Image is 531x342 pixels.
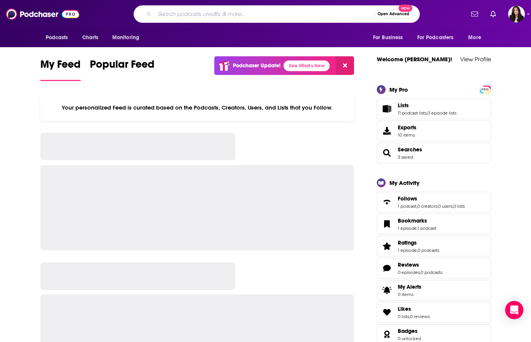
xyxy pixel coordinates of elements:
a: Reviews [398,261,442,268]
div: Search podcasts, credits, & more... [134,5,420,23]
a: Likes [380,307,395,318]
span: , [416,204,417,209]
span: , [453,204,453,209]
span: More [468,32,481,43]
a: Likes [398,305,430,312]
button: open menu [368,30,413,45]
span: Reviews [377,258,491,278]
a: 0 reviews [410,314,430,319]
span: Exports [380,126,395,136]
button: Open AdvancedNew [374,10,413,19]
a: Follows [398,195,465,202]
a: 0 episodes [398,270,420,275]
span: For Podcasters [417,32,454,43]
span: 10 items [398,132,416,138]
a: 11 podcast lists [398,110,427,116]
span: Logged in as RebeccaShapiro [508,6,525,22]
a: 0 podcasts [421,270,442,275]
span: Likes [398,305,411,312]
span: Podcasts [46,32,68,43]
span: Lists [398,102,409,109]
input: Search podcasts, credits, & more... [155,8,374,20]
a: PRO [481,86,490,92]
span: , [427,110,427,116]
span: Bookmarks [398,217,427,224]
span: Popular Feed [90,58,155,75]
span: , [420,270,421,275]
span: Badges [398,328,418,334]
span: Ratings [377,236,491,256]
a: Lists [380,103,395,114]
div: Your personalized Feed is curated based on the Podcasts, Creators, Users, and Lists that you Follow. [40,95,354,121]
a: 0 lists [398,314,409,319]
button: Show profile menu [508,6,525,22]
span: New [399,5,412,12]
a: Welcome [PERSON_NAME]! [377,56,452,63]
button: open menu [412,30,465,45]
a: Popular Feed [90,58,155,81]
span: For Business [373,32,403,43]
a: See What's New [284,60,330,71]
span: Lists [377,99,491,119]
span: Exports [398,124,416,131]
a: Bookmarks [398,217,436,224]
span: Reviews [398,261,419,268]
span: Charts [82,32,99,43]
span: My Alerts [398,283,421,290]
a: 1 podcast [398,204,416,209]
a: My Feed [40,58,81,81]
a: 0 lists [453,204,465,209]
div: My Pro [389,86,408,93]
a: Follows [380,197,395,207]
span: PRO [481,87,490,92]
button: open menu [463,30,491,45]
a: Badges [380,329,395,340]
span: Searches [377,143,491,163]
button: open menu [40,30,78,45]
a: Exports [377,121,491,141]
img: User Profile [508,6,525,22]
span: , [417,226,418,231]
span: Open Advanced [378,12,409,16]
a: Searches [398,146,422,153]
a: Bookmarks [380,219,395,229]
img: Podchaser - Follow, Share and Rate Podcasts [6,7,79,21]
a: Ratings [398,239,439,246]
button: open menu [107,30,149,45]
span: Bookmarks [377,214,491,234]
a: 1 podcast [418,226,436,231]
span: Likes [377,302,491,323]
a: 0 creators [417,204,437,209]
span: Follows [398,195,417,202]
span: Ratings [398,239,417,246]
a: 0 users [438,204,453,209]
a: Reviews [380,263,395,274]
span: Follows [377,192,491,212]
span: Monitoring [112,32,139,43]
a: 0 podcasts [418,248,439,253]
span: 0 items [398,292,421,297]
a: 1 episode [398,226,417,231]
a: View Profile [460,56,491,63]
a: 0 episode lists [427,110,456,116]
div: My Activity [389,179,419,186]
a: Badges [398,328,421,334]
a: Show notifications dropdown [487,8,499,21]
span: , [417,248,418,253]
span: My Feed [40,58,81,75]
a: Charts [77,30,103,45]
a: 1 episode [398,248,417,253]
a: Ratings [380,241,395,251]
div: Open Intercom Messenger [505,301,523,319]
a: 3 saved [398,154,413,160]
a: 0 unlocked [398,336,421,341]
a: Show notifications dropdown [468,8,481,21]
a: My Alerts [377,280,491,301]
p: Podchaser Update! [233,62,281,69]
a: Searches [380,148,395,158]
